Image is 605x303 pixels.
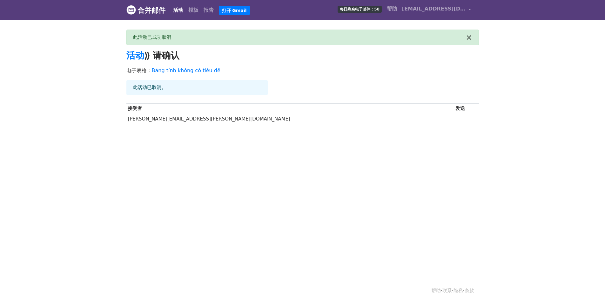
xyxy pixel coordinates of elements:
[204,7,214,13] font: 报告
[463,288,465,293] font: ·
[126,5,136,15] img: MergeMail 徽标
[573,272,605,303] iframe: 聊天小工具
[384,3,400,15] a: 帮助
[442,288,452,293] a: 联系
[128,116,290,122] font: [PERSON_NAME][EMAIL_ADDRESS][PERSON_NAME][DOMAIN_NAME]
[138,6,165,14] font: 合并邮件
[573,272,605,303] div: 聊天小组件
[400,3,474,17] a: [EMAIL_ADDRESS][DOMAIN_NAME]
[144,50,179,61] font: ⟫ 请确认
[466,33,472,42] font: ×
[126,50,144,61] a: 活动
[219,6,250,15] a: 打开 Gmail
[222,8,247,13] font: 打开 Gmail
[465,288,474,293] a: 条款
[133,85,166,90] font: 此活动已取消。
[133,34,171,40] font: 此活动已成功取消
[455,106,465,111] font: 发送
[335,3,384,15] a: 每日剩余电子邮件：50
[431,288,441,293] a: 帮助
[126,3,165,17] a: 合并邮件
[173,7,183,13] font: 活动
[128,106,142,111] font: 接受者
[201,4,216,17] a: 报告
[186,4,201,17] a: 模板
[126,67,152,73] font: 电子表格：
[452,288,454,293] font: ·
[152,67,220,73] a: Bảng tính không có tiêu đề
[188,7,198,13] font: 模板
[402,6,501,12] font: [EMAIL_ADDRESS][DOMAIN_NAME]
[387,6,397,12] font: 帮助
[340,7,380,11] font: 每日剩余电子邮件：50
[171,4,186,17] a: 活动
[454,288,463,293] a: 隐私
[441,288,442,293] font: ·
